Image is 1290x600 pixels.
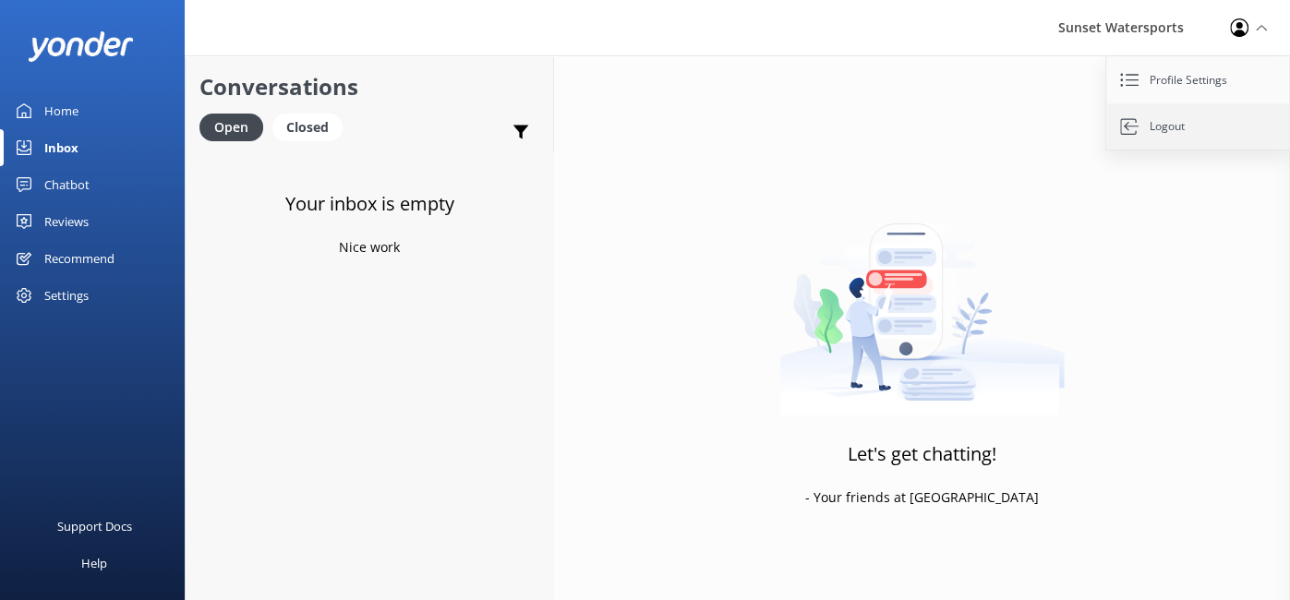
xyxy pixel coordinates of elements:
[199,69,539,104] h2: Conversations
[805,487,1039,508] p: - Your friends at [GEOGRAPHIC_DATA]
[44,92,78,129] div: Home
[199,116,272,137] a: Open
[44,129,78,166] div: Inbox
[848,439,996,469] h3: Let's get chatting!
[272,114,343,141] div: Closed
[28,31,134,62] img: yonder-white-logo.png
[44,166,90,203] div: Chatbot
[285,189,454,219] h3: Your inbox is empty
[339,237,400,258] p: Nice work
[779,185,1065,415] img: artwork of a man stealing a conversation from at giant smartphone
[44,277,89,314] div: Settings
[44,240,115,277] div: Recommend
[57,508,132,545] div: Support Docs
[199,114,263,141] div: Open
[272,116,352,137] a: Closed
[81,545,107,582] div: Help
[44,203,89,240] div: Reviews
